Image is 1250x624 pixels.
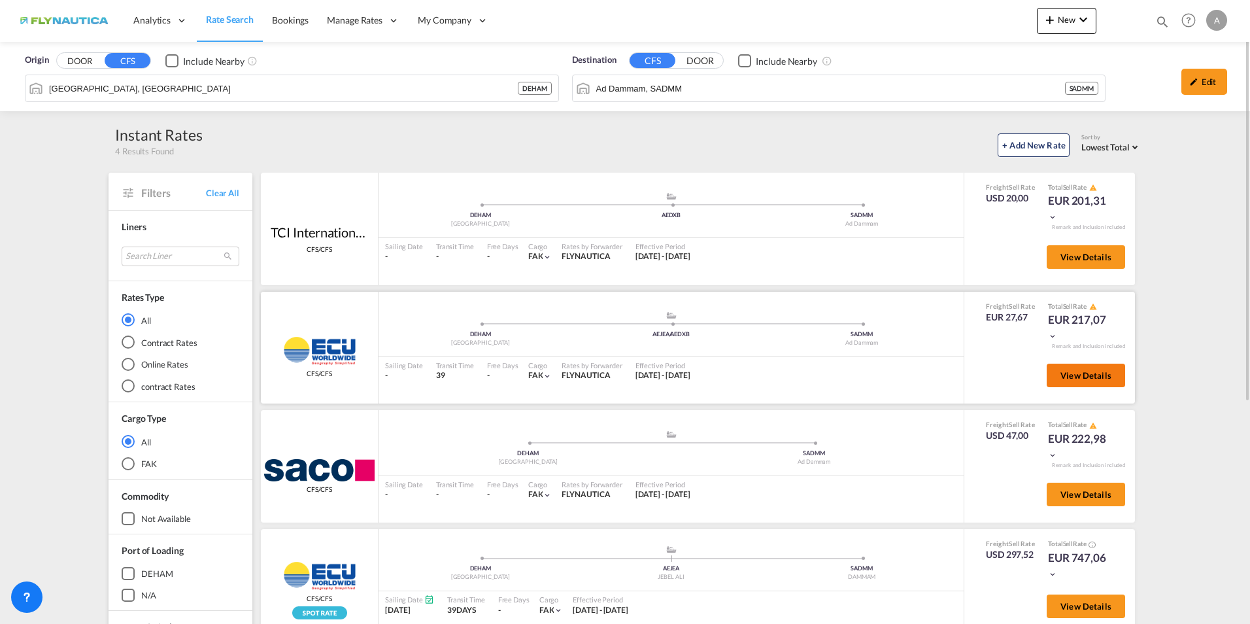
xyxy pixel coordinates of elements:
span: Port of Loading [122,545,184,556]
div: Freight Rate [986,302,1035,311]
div: Total Rate [1048,182,1113,193]
div: AEDXB [576,211,767,220]
span: Help [1177,9,1200,31]
button: CFS [105,53,150,68]
span: Analytics [133,14,171,27]
div: - [487,251,490,262]
div: - [498,605,501,616]
div: N/A [141,589,156,601]
div: EUR 747,06 [1048,550,1113,581]
div: icon-pencilEdit [1181,69,1227,95]
div: JEBEL ALI [576,573,767,581]
button: View Details [1047,245,1125,269]
span: [DATE] - [DATE] [635,370,691,380]
div: 01 Sep 2025 - 30 Sep 2025 [635,489,691,500]
span: My Company [418,14,471,27]
md-radio-button: FAK [122,457,239,470]
button: icon-alert [1088,182,1097,192]
div: 39DAYS [447,605,485,616]
div: Ad Dammam [671,458,958,466]
div: - [385,251,423,262]
span: Destination [572,54,617,67]
md-icon: Schedules Available [424,595,434,604]
div: [DATE] [385,605,434,616]
span: FAK [528,370,543,380]
div: Instant Rates [115,124,203,145]
md-icon: icon-chevron-down [554,606,563,615]
span: FLYNAUTICA [562,370,610,380]
div: SADMM [1065,82,1099,95]
div: 25 Sep 2025 - 25 Oct 2025 [573,605,628,616]
div: Transit Time [436,360,474,370]
div: SADMM [766,330,957,339]
md-input-container: Ad Dammam, SADMM [573,75,1106,101]
div: Cargo [528,241,552,251]
div: DEHAM [518,82,552,95]
md-icon: icon-chevron-down [1048,570,1057,579]
div: Transit Time [436,479,474,489]
div: DEHAM [385,564,576,573]
md-checkbox: Checkbox No Ink [738,54,817,67]
div: Sailing Date [385,360,423,370]
img: dbeec6a0202a11f0ab01a7e422f9ff92.png [20,6,108,35]
md-radio-button: All [122,313,239,326]
md-icon: icon-plus 400-fg [1042,12,1058,27]
div: Transit Time [447,595,485,604]
div: Remark and Inclusion included [1042,462,1135,469]
span: View Details [1060,370,1111,381]
md-icon: icon-pencil [1189,77,1198,86]
div: Total Rate [1048,302,1113,312]
div: EUR 201,31 [1048,193,1113,224]
span: Clear All [206,187,239,199]
md-icon: icon-chevron-down [1075,12,1091,27]
div: DEHAM [385,330,576,339]
div: Rollable available [292,606,347,619]
div: - [385,489,423,500]
md-radio-button: Online Rates [122,358,239,371]
span: Sell [1009,302,1020,310]
div: Cargo Type [122,412,166,425]
div: [GEOGRAPHIC_DATA] [385,339,576,347]
md-icon: Unchecked: Ignores neighbouring ports when fetching rates.Checked : Includes neighbouring ports w... [247,56,258,66]
span: Sell [1063,540,1073,547]
span: [DATE] - [DATE] [635,489,691,499]
span: View Details [1060,601,1111,612]
span: Commodity [122,491,169,502]
div: Freight Rate [986,182,1035,192]
span: Bookings [272,14,309,26]
div: Cargo [539,595,564,604]
md-icon: icon-chevron-down [543,252,552,262]
md-radio-button: Contract Rates [122,336,239,349]
span: Sell [1009,183,1020,191]
div: Rates Type [122,291,164,304]
div: SADMM [766,211,957,220]
span: FLYNAUTICA [562,489,610,499]
span: CFS/CFS [307,594,332,603]
div: Help [1177,9,1206,33]
img: ECU Worldwide [277,336,362,366]
button: Spot Rates are dynamic & can fluctuate with time [1087,540,1096,549]
button: + Add New Rate [998,133,1070,157]
div: TCI International Logistics GmbH [271,223,369,241]
span: 4 Results Found [115,145,174,157]
md-icon: icon-chevron-down [1048,451,1057,460]
span: FAK [528,489,543,499]
div: EUR 27,67 [986,311,1035,324]
button: View Details [1047,364,1125,387]
div: FLYNAUTICA [562,251,622,262]
img: Spot_rate_v2.png [292,606,347,619]
div: Effective Period [573,595,628,604]
button: View Details [1047,595,1125,618]
md-radio-button: All [122,435,239,448]
div: EUR 217,07 [1048,312,1113,343]
span: CFS/CFS [307,369,332,378]
span: Sell [1009,421,1020,428]
div: Sailing Date [385,595,434,604]
div: USD 297,52 [986,548,1035,561]
div: A [1206,10,1227,31]
md-select: Select: Lowest Total [1081,139,1141,154]
div: FLYNAUTICA [562,370,622,381]
md-icon: icon-alert [1089,303,1097,311]
div: Remark and Inclusion included [1042,224,1135,231]
img: SACO [264,459,375,482]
